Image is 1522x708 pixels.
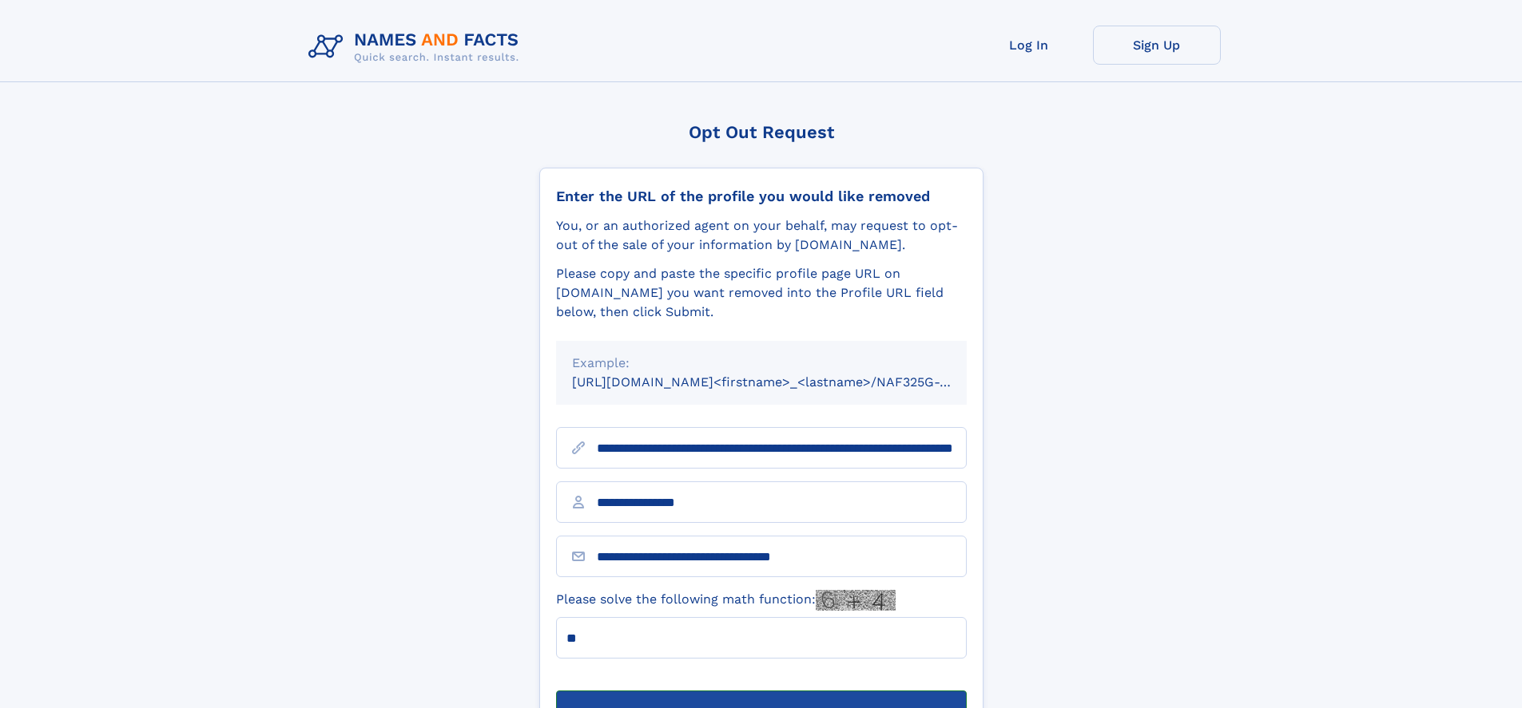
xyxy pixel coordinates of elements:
[556,590,896,611] label: Please solve the following math function:
[302,26,532,69] img: Logo Names and Facts
[556,188,967,205] div: Enter the URL of the profile you would like removed
[556,264,967,322] div: Please copy and paste the specific profile page URL on [DOMAIN_NAME] you want removed into the Pr...
[556,216,967,255] div: You, or an authorized agent on your behalf, may request to opt-out of the sale of your informatio...
[539,122,984,142] div: Opt Out Request
[965,26,1093,65] a: Log In
[572,354,951,373] div: Example:
[1093,26,1221,65] a: Sign Up
[572,374,997,390] small: [URL][DOMAIN_NAME]<firstname>_<lastname>/NAF325G-xxxxxxxx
